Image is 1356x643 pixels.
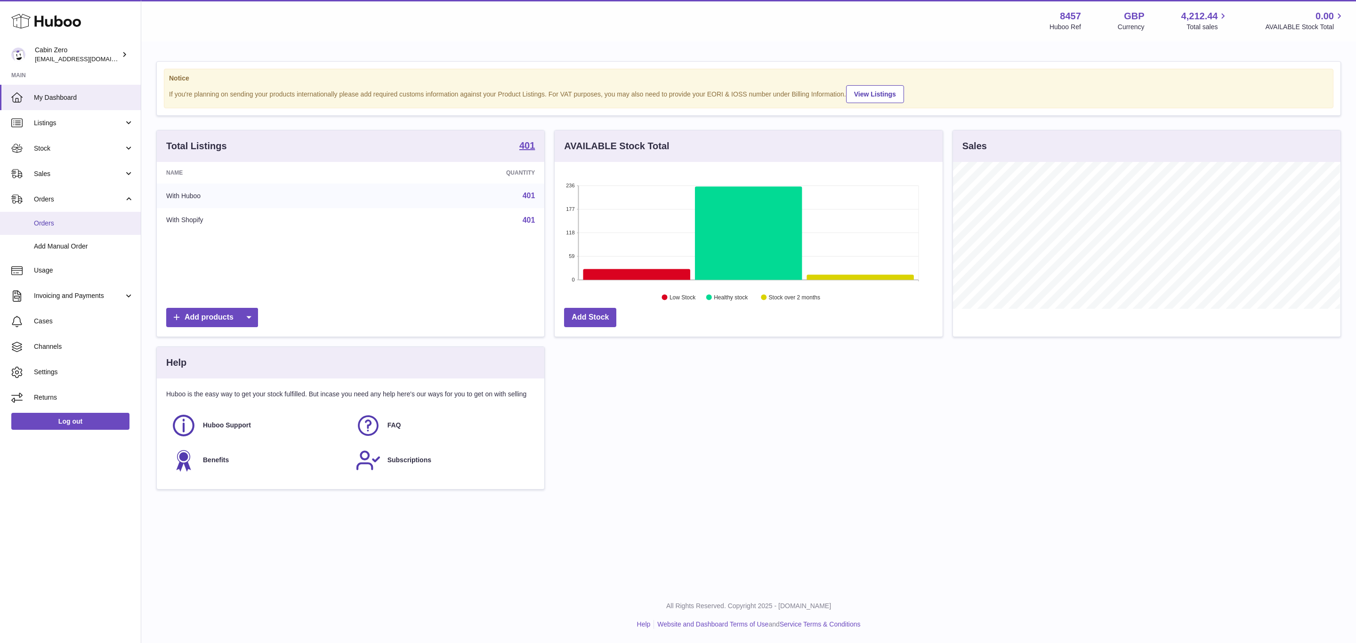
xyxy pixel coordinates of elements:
span: Listings [34,119,124,128]
span: FAQ [387,421,401,430]
strong: Notice [169,74,1328,83]
img: internalAdmin-8457@internal.huboo.com [11,48,25,62]
strong: 8457 [1060,10,1081,23]
strong: GBP [1124,10,1144,23]
a: Help [637,620,651,628]
span: AVAILABLE Stock Total [1265,23,1345,32]
span: Orders [34,195,124,204]
a: Log out [11,413,129,430]
span: Cases [34,317,134,326]
span: Total sales [1186,23,1228,32]
span: Invoicing and Payments [34,291,124,300]
p: Huboo is the easy way to get your stock fulfilled. But incase you need any help here's our ways f... [166,390,535,399]
text: 236 [566,183,574,188]
div: Huboo Ref [1049,23,1081,32]
h3: Sales [962,140,987,153]
h3: AVAILABLE Stock Total [564,140,669,153]
span: Add Manual Order [34,242,134,251]
text: Healthy stock [714,294,749,301]
li: and [654,620,860,629]
text: 118 [566,230,574,235]
a: View Listings [846,85,904,103]
span: Subscriptions [387,456,431,465]
a: Benefits [171,448,346,473]
text: 59 [569,253,575,259]
div: Currency [1118,23,1145,32]
span: Huboo Support [203,421,251,430]
strong: 401 [519,141,535,150]
a: 401 [523,192,535,200]
a: Subscriptions [355,448,531,473]
a: FAQ [355,413,531,438]
h3: Help [166,356,186,369]
span: My Dashboard [34,93,134,102]
th: Quantity [366,162,544,184]
text: 177 [566,206,574,212]
span: Settings [34,368,134,377]
a: Add products [166,308,258,327]
span: Sales [34,169,124,178]
span: [EMAIL_ADDRESS][DOMAIN_NAME] [35,55,138,63]
text: Low Stock [670,294,696,301]
text: 0 [572,277,575,282]
span: Channels [34,342,134,351]
td: With Huboo [157,184,366,208]
td: With Shopify [157,208,366,233]
p: All Rights Reserved. Copyright 2025 - [DOMAIN_NAME] [149,602,1348,611]
a: Website and Dashboard Terms of Use [657,620,768,628]
div: Cabin Zero [35,46,120,64]
th: Name [157,162,366,184]
a: 401 [523,216,535,224]
a: Huboo Support [171,413,346,438]
span: Usage [34,266,134,275]
span: Returns [34,393,134,402]
span: Stock [34,144,124,153]
h3: Total Listings [166,140,227,153]
a: Service Terms & Conditions [780,620,861,628]
span: Benefits [203,456,229,465]
span: 0.00 [1316,10,1334,23]
span: Orders [34,219,134,228]
a: 401 [519,141,535,152]
span: 4,212.44 [1181,10,1218,23]
div: If you're planning on sending your products internationally please add required customs informati... [169,84,1328,103]
text: Stock over 2 months [769,294,820,301]
a: 0.00 AVAILABLE Stock Total [1265,10,1345,32]
a: 4,212.44 Total sales [1181,10,1229,32]
a: Add Stock [564,308,616,327]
